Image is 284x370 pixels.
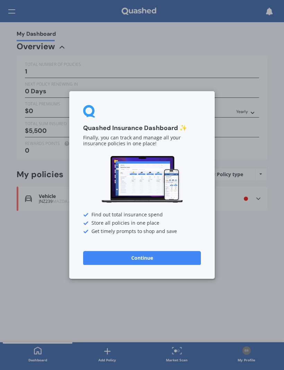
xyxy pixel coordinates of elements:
[83,251,201,265] button: Continue
[83,221,201,226] div: Store all policies in one place
[83,135,201,147] p: Finally, you can track and manage all your insurance policies in one place!
[83,229,201,234] div: Get timely prompts to shop and save
[100,155,184,204] img: Dashboard
[83,212,201,218] div: Find out total insurance spend
[83,124,201,132] h3: Quashed Insurance Dashboard ✨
